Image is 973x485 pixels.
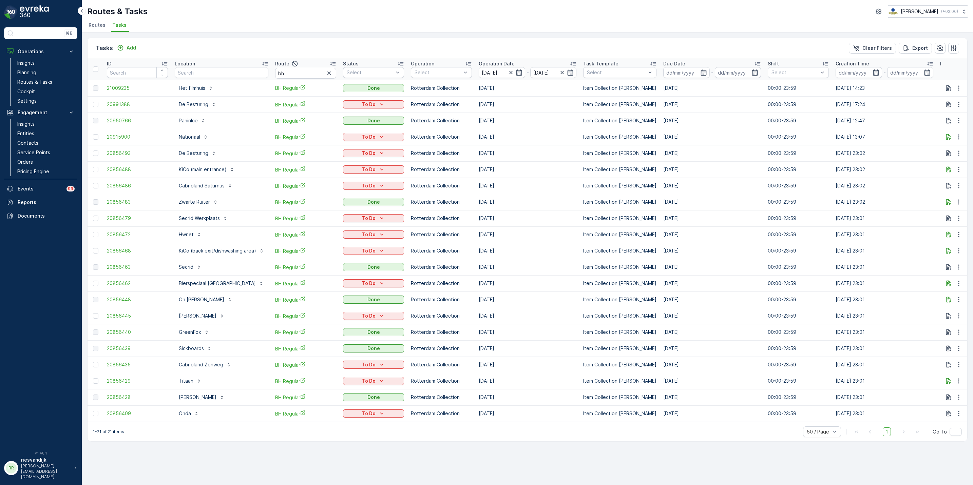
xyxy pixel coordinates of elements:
[18,199,75,206] p: Reports
[275,84,336,92] a: BH Regular
[888,8,898,15] img: basis-logo_rgb2x.png
[407,291,475,308] td: Rotterdam Collection
[343,133,404,141] button: To Do
[660,113,764,129] td: [DATE]
[362,166,376,173] p: To Do
[475,275,580,291] td: [DATE]
[832,96,937,113] td: [DATE] 17:24
[175,115,210,126] button: PaninIce
[580,357,660,373] td: Item Collection [PERSON_NAME]
[660,357,764,373] td: [DATE]
[275,117,336,124] span: BH Regular
[275,264,336,271] a: BH Regular
[764,145,832,161] td: 00:00-23:59
[17,79,52,85] p: Routes & Tasks
[179,345,204,352] p: Sickboards
[4,5,18,19] img: logo
[93,183,98,188] div: Toggle Row Selected
[475,178,580,194] td: [DATE]
[362,247,376,254] p: To Do
[275,68,336,79] input: Search
[175,262,206,272] button: Secrid
[849,43,896,54] button: Clear Filters
[764,194,832,210] td: 00:00-23:59
[275,215,336,222] a: BH Regular
[362,231,376,238] p: To Do
[343,312,404,320] button: To Do
[107,361,168,368] a: 20856435
[175,294,236,305] button: On [PERSON_NAME]
[407,243,475,259] td: Rotterdam Collection
[20,5,49,19] img: logo_dark-DEwI_e13.png
[912,45,928,52] p: Export
[175,132,212,142] button: Nationaal
[17,140,38,146] p: Contacts
[901,8,938,15] p: [PERSON_NAME]
[660,178,764,194] td: [DATE]
[107,264,168,270] a: 20856463
[114,44,139,52] button: Add
[93,232,98,237] div: Toggle Row Selected
[93,248,98,254] div: Toggle Row Selected
[107,312,168,319] a: 20856445
[832,161,937,178] td: [DATE] 23:02
[17,121,35,127] p: Insights
[407,210,475,226] td: Rotterdam Collection
[17,88,35,95] p: Cockpit
[343,149,404,157] button: To Do
[275,166,336,173] a: BH Regular
[179,134,200,140] p: Nationaal
[275,280,336,287] span: BH Regular
[107,329,168,336] span: 20856440
[179,199,210,205] p: Zwarte Ruiter
[275,247,336,255] a: BH Regular
[275,312,336,320] span: BH Regular
[93,150,98,156] div: Toggle Row Selected
[275,199,336,206] a: BH Regular
[107,280,168,287] a: 20856462
[580,210,660,226] td: Item Collection [PERSON_NAME]
[407,357,475,373] td: Rotterdam Collection
[15,87,77,96] a: Cockpit
[580,129,660,145] td: Item Collection [PERSON_NAME]
[660,80,764,96] td: [DATE]
[343,100,404,108] button: To Do
[179,296,224,303] p: On [PERSON_NAME]
[832,226,937,243] td: [DATE] 23:01
[343,361,404,369] button: To Do
[179,215,220,222] p: Secrid Werkplaats
[407,96,475,113] td: Rotterdam Collection
[475,80,580,96] td: [DATE]
[362,134,376,140] p: To Do
[580,243,660,259] td: Item Collection [PERSON_NAME]
[367,85,380,92] p: Done
[275,296,336,303] span: BH Regular
[107,199,168,205] span: 20856483
[179,182,225,189] p: Cabrioland Saturnus
[475,226,580,243] td: [DATE]
[580,259,660,275] td: Item Collection [PERSON_NAME]
[367,296,380,303] p: Done
[175,310,229,321] button: [PERSON_NAME]
[580,145,660,161] td: Item Collection [PERSON_NAME]
[407,226,475,243] td: Rotterdam Collection
[4,45,77,58] button: Operations
[764,129,832,145] td: 00:00-23:59
[107,101,168,108] a: 20991388
[475,357,580,373] td: [DATE]
[764,291,832,308] td: 00:00-23:59
[862,45,892,52] p: Clear Filters
[764,357,832,373] td: 00:00-23:59
[343,279,404,287] button: To Do
[407,275,475,291] td: Rotterdam Collection
[764,340,832,357] td: 00:00-23:59
[107,85,168,92] a: 21009235
[275,150,336,157] span: BH Regular
[107,247,168,254] a: 20856468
